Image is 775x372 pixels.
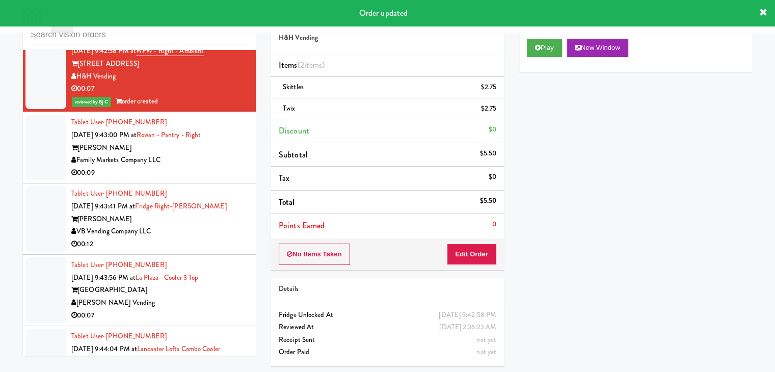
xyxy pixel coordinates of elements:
[279,283,496,296] div: Details
[23,255,256,326] li: Tablet User· [PHONE_NUMBER][DATE] 9:43:56 PM atLa Plaza - Cooler 3 Top[GEOGRAPHIC_DATA][PERSON_NA...
[71,309,248,322] div: 00:07
[439,321,496,334] div: [DATE] 2:36:23 AM
[481,81,497,94] div: $2.75
[71,297,248,309] div: [PERSON_NAME] Vending
[71,167,248,179] div: 00:09
[279,196,295,208] span: Total
[135,201,227,211] a: Fridge Right-[PERSON_NAME]
[31,25,248,44] input: Search vision orders
[480,195,497,207] div: $5.50
[71,70,248,83] div: H&H Vending
[279,220,325,231] span: Points Earned
[71,273,136,282] span: [DATE] 9:43:56 PM at
[279,346,496,359] div: Order Paid
[476,347,496,357] span: not yet
[71,355,248,368] div: Lancaster Lofts
[304,59,323,71] ng-pluralize: items
[103,117,167,127] span: · [PHONE_NUMBER]
[136,273,198,282] a: La Plaza - Cooler 3 Top
[359,7,408,19] span: Order updated
[136,46,204,56] a: WPW - Right - Ambient
[23,29,256,113] li: Tablet User· [PHONE_NUMBER][DATE] 9:42:58 PM atWPW - Right - Ambient[STREET_ADDRESS]H&H Vending00...
[71,83,248,95] div: 00:07
[137,130,201,140] a: Rowan - Pantry - Right
[283,82,304,92] span: Skittles
[71,46,136,56] span: [DATE] 9:42:58 PM at
[480,147,497,160] div: $5.50
[279,34,496,42] h5: H&H Vending
[71,58,248,70] div: [STREET_ADDRESS]
[489,123,496,136] div: $0
[71,225,248,238] div: VB Vending Company LLC
[71,284,248,297] div: [GEOGRAPHIC_DATA]
[71,344,137,354] span: [DATE] 9:44:04 PM at
[279,334,496,347] div: Receipt Sent
[103,260,167,270] span: · [PHONE_NUMBER]
[72,97,111,107] span: reviewed by Bj C
[298,59,325,71] span: (2 )
[71,189,167,198] a: Tablet User· [PHONE_NUMBER]
[279,321,496,334] div: Reviewed At
[567,39,628,57] button: New Window
[476,335,496,344] span: not yet
[279,149,308,161] span: Subtotal
[71,213,248,226] div: [PERSON_NAME]
[481,102,497,115] div: $2.75
[71,201,135,211] span: [DATE] 9:43:41 PM at
[279,309,496,322] div: Fridge Unlocked At
[527,39,562,57] button: Play
[71,142,248,154] div: [PERSON_NAME]
[116,96,158,106] span: order created
[283,103,295,113] span: Twix
[23,112,256,183] li: Tablet User· [PHONE_NUMBER][DATE] 9:43:00 PM atRowan - Pantry - Right[PERSON_NAME]Family Markets ...
[71,154,248,167] div: Family Markets Company LLC
[279,244,350,265] button: No Items Taken
[492,218,496,231] div: 0
[23,183,256,255] li: Tablet User· [PHONE_NUMBER][DATE] 9:43:41 PM atFridge Right-[PERSON_NAME][PERSON_NAME]VB Vending ...
[279,172,289,184] span: Tax
[71,117,167,127] a: Tablet User· [PHONE_NUMBER]
[279,59,325,71] span: Items
[279,125,309,137] span: Discount
[439,309,496,322] div: [DATE] 9:42:58 PM
[71,238,248,251] div: 00:12
[103,189,167,198] span: · [PHONE_NUMBER]
[447,244,496,265] button: Edit Order
[103,331,167,341] span: · [PHONE_NUMBER]
[71,130,137,140] span: [DATE] 9:43:00 PM at
[71,331,167,341] a: Tablet User· [PHONE_NUMBER]
[71,260,167,270] a: Tablet User· [PHONE_NUMBER]
[137,344,220,354] a: Lancaster lofts Combo Cooler
[489,171,496,183] div: $0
